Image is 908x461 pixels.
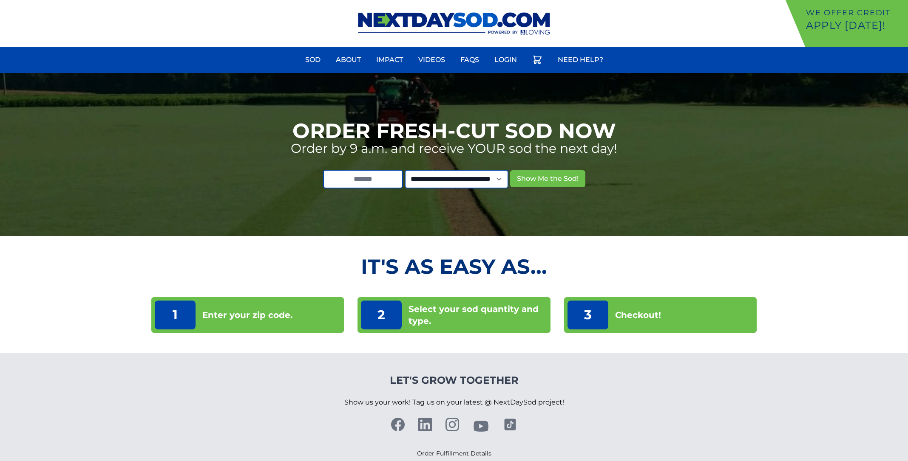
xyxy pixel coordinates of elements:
p: Enter your zip code. [202,309,292,321]
a: Impact [371,50,408,70]
p: Show us your work! Tag us on your latest @ NextDaySod project! [344,387,564,418]
button: Show Me the Sod! [510,170,585,187]
h2: It's as Easy As... [151,256,757,277]
a: Order Fulfillment Details [417,450,491,457]
h1: Order Fresh-Cut Sod Now [292,121,616,141]
a: Login [489,50,522,70]
p: We offer Credit [806,7,905,19]
p: 3 [567,301,608,329]
p: Checkout! [615,309,661,321]
p: 2 [361,301,402,329]
p: Apply [DATE]! [806,19,905,32]
a: About [331,50,366,70]
p: Select your sod quantity and type. [409,303,547,327]
p: Order by 9 a.m. and receive YOUR sod the next day! [291,141,617,156]
a: Sod [300,50,326,70]
a: FAQs [455,50,484,70]
a: Need Help? [553,50,608,70]
a: Videos [413,50,450,70]
h4: Let's Grow Together [344,374,564,387]
p: 1 [155,301,196,329]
